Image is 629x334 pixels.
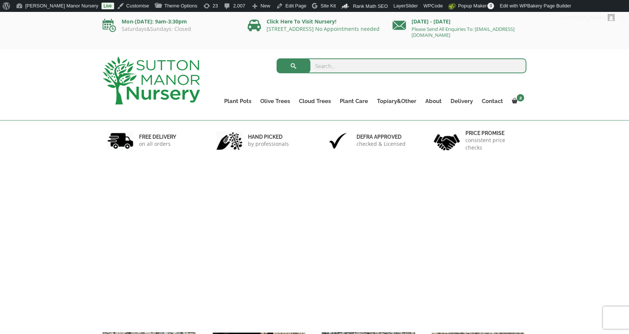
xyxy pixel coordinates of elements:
[139,140,176,148] p: on all orders
[487,3,494,9] span: 0
[256,96,294,106] a: Olive Trees
[421,96,446,106] a: About
[277,58,527,73] input: Search...
[220,96,256,106] a: Plant Pots
[357,140,406,148] p: checked & Licensed
[139,134,176,140] h6: FREE DELIVERY
[465,137,522,151] p: consistent price checks
[267,25,380,32] a: [STREET_ADDRESS] No Appointments needed
[446,96,477,106] a: Delivery
[353,3,388,9] span: Rank Math SEO
[372,96,421,106] a: Topiary&Other
[357,134,406,140] h6: Defra approved
[517,94,524,102] span: 2
[103,26,236,32] p: Saturdays&Sundays: Closed
[101,3,114,9] a: Live
[335,96,372,106] a: Plant Care
[507,96,526,106] a: 2
[434,129,460,152] img: 4.jpg
[294,96,335,106] a: Cloud Trees
[248,140,289,148] p: by professionals
[477,96,507,106] a: Contact
[557,12,617,24] a: Hi,
[393,17,526,26] p: [DATE] - [DATE]
[325,131,351,150] img: 3.jpg
[465,130,522,137] h6: Price promise
[248,134,289,140] h6: hand picked
[566,15,606,20] span: [PERSON_NAME]
[216,131,242,150] img: 2.jpg
[107,131,133,150] img: 1.jpg
[103,57,200,105] img: logo
[412,26,515,38] a: Please Send All Enquiries To: [EMAIL_ADDRESS][DOMAIN_NAME]
[320,3,336,9] span: Site Kit
[103,17,236,26] p: Mon-[DATE]: 9am-3:30pm
[267,18,336,25] a: Click Here To Visit Nursery!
